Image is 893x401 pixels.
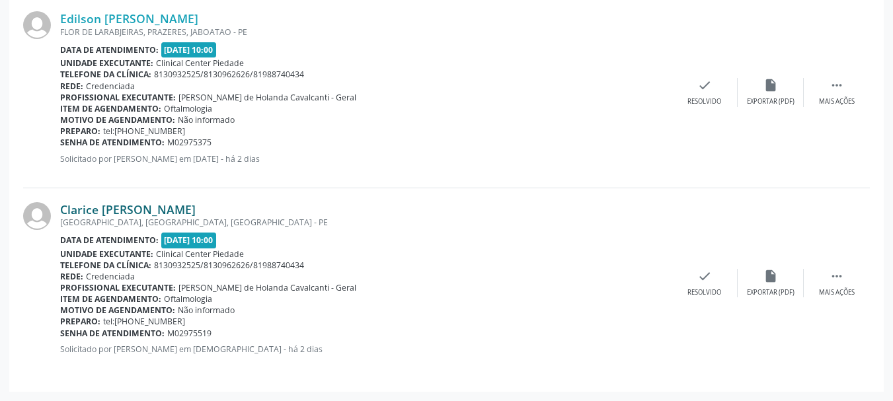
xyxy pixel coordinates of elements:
span: tel:[PHONE_NUMBER] [103,316,185,327]
span: Não informado [178,114,235,126]
span: Clinical Center Piedade [156,248,244,260]
span: Não informado [178,305,235,316]
div: FLOR DE LARABJEIRAS, PRAZERES, JABOATAO - PE [60,26,672,38]
p: Solicitado por [PERSON_NAME] em [DEMOGRAPHIC_DATA] - há 2 dias [60,344,672,355]
b: Item de agendamento: [60,103,161,114]
span: Oftalmologia [164,103,212,114]
b: Senha de atendimento: [60,137,165,148]
b: Preparo: [60,316,100,327]
span: Credenciada [86,81,135,92]
b: Profissional executante: [60,282,176,293]
i: insert_drive_file [763,78,778,92]
i:  [830,78,844,92]
b: Data de atendimento: [60,44,159,55]
div: Exportar (PDF) [747,97,795,106]
img: img [23,202,51,230]
span: Clinical Center Piedade [156,57,244,69]
i: check [697,78,712,92]
b: Unidade executante: [60,57,153,69]
i: check [697,269,712,283]
span: tel:[PHONE_NUMBER] [103,126,185,137]
div: Resolvido [687,288,721,297]
span: [DATE] 10:00 [161,233,217,248]
a: Edilson [PERSON_NAME] [60,11,198,26]
div: Exportar (PDF) [747,288,795,297]
div: [GEOGRAPHIC_DATA], [GEOGRAPHIC_DATA], [GEOGRAPHIC_DATA] - PE [60,217,672,228]
span: M02975375 [167,137,212,148]
i: insert_drive_file [763,269,778,283]
div: Mais ações [819,288,855,297]
b: Profissional executante: [60,92,176,103]
p: Solicitado por [PERSON_NAME] em [DATE] - há 2 dias [60,153,672,164]
b: Telefone da clínica: [60,69,151,80]
b: Telefone da clínica: [60,260,151,271]
b: Data de atendimento: [60,235,159,246]
span: Credenciada [86,271,135,282]
div: Resolvido [687,97,721,106]
b: Rede: [60,271,83,282]
span: [DATE] 10:00 [161,42,217,57]
span: Oftalmologia [164,293,212,305]
span: [PERSON_NAME] de Holanda Cavalcanti - Geral [178,282,356,293]
b: Preparo: [60,126,100,137]
b: Motivo de agendamento: [60,114,175,126]
i:  [830,269,844,283]
div: Mais ações [819,97,855,106]
b: Motivo de agendamento: [60,305,175,316]
a: Clarice [PERSON_NAME] [60,202,196,217]
span: 8130932525/8130962626/81988740434 [154,260,304,271]
b: Rede: [60,81,83,92]
span: 8130932525/8130962626/81988740434 [154,69,304,80]
span: [PERSON_NAME] de Holanda Cavalcanti - Geral [178,92,356,103]
b: Senha de atendimento: [60,328,165,339]
span: M02975519 [167,328,212,339]
b: Unidade executante: [60,248,153,260]
b: Item de agendamento: [60,293,161,305]
img: img [23,11,51,39]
